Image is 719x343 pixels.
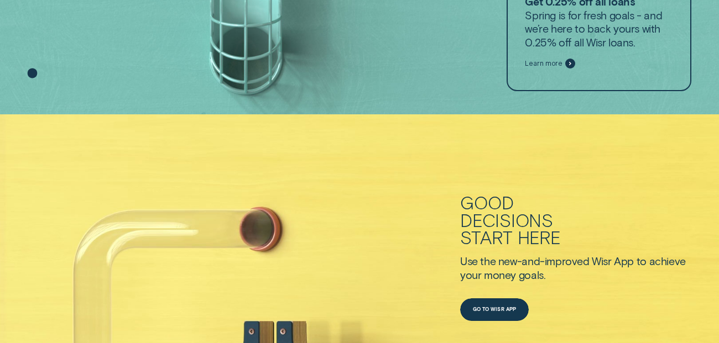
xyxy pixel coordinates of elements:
[460,255,478,268] div: Use
[480,255,496,268] div: the
[525,59,562,67] span: Learn more
[460,229,513,246] div: start
[637,255,647,268] div: to
[592,255,611,268] div: Wisr
[484,268,516,282] div: money
[460,194,514,212] div: Good
[460,268,481,282] div: your
[614,255,634,268] div: App
[460,298,529,321] a: Go to Wisr App
[518,229,561,246] div: here
[649,255,686,268] div: achieve
[498,255,590,268] div: new-and-improved
[460,212,553,229] div: decisions
[519,268,546,282] div: goals.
